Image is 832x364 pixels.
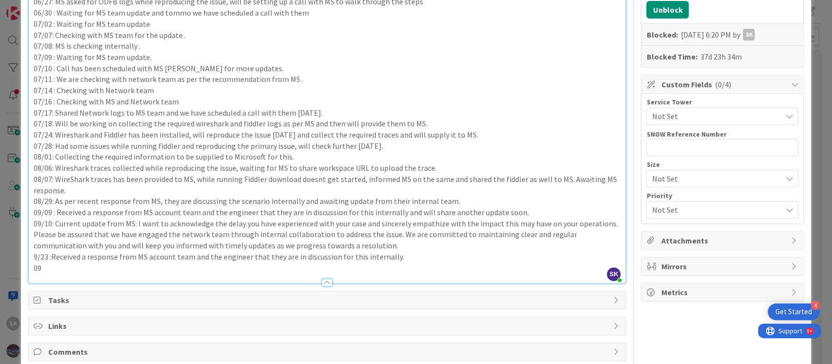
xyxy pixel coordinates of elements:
b: Blocked Time: [646,51,697,62]
div: Get Started [775,307,812,317]
p: 07/11 : We are checking with network team as per the recommendation from MS . [34,74,621,85]
p: 07/10 : Call has been scheduled with MS [PERSON_NAME] for more updates. [34,63,621,74]
p: 07/07: Checking with MS team for the update . [34,30,621,41]
span: SK [607,267,620,281]
p: 07/08: MS is checking internally . [34,40,621,52]
p: 07/02 : Waiting for MS team update [34,19,621,30]
p: 07/16 : Checking with MS and Network team [34,96,621,107]
p: 08/06: Wireshark traces collected while reproducing the issue, waiting for MS to share workspace ... [34,162,621,174]
div: 9+ [49,4,54,12]
span: Not Set [652,203,776,217]
p: 07/18: Will be working on collecting the required wireshark and fiddler logs as per MS and then w... [34,118,621,129]
span: Not Set [652,172,776,185]
span: ( 0/4 ) [715,80,731,89]
span: Custom Fields [661,79,786,90]
p: 09/09 : Received a response from MS account team and the engineer that they are in discussion for... [34,207,621,218]
span: Support [20,1,44,13]
span: Not Set [652,110,781,122]
span: Tasks [48,294,608,306]
p: 07/14 : Checking with Network team [34,85,621,96]
p: 07/17: Shared Network logs to MS team and we have scheduled a call with them [DATE]. [34,107,621,119]
p: 07/09 : Waiting for MS team update. [34,52,621,63]
div: 4 [811,301,820,310]
b: Blocked: [646,29,677,40]
div: [DATE] 6:20 PM by [680,29,755,40]
button: Unblock [646,1,689,19]
div: Priority [646,192,798,199]
p: 08/01: Collecting the required information to be supplied to Microsoft for this. [34,151,621,162]
p: 07/24: Wireshark and Fiddler has been installed, will reproduce the issue [DATE] and collect the ... [34,129,621,141]
div: Size [646,161,798,168]
div: 37d 23h 34m [700,51,741,62]
label: SNOW Reference Number [646,130,726,139]
span: Links [48,320,608,332]
p: 09 [34,263,621,274]
p: 08/29: As per recent response from MS, they are discussing the scenario internally and awaiting u... [34,196,621,207]
p: 06/30 : Waiting for MS team update and tommo we have scheduled a call with them [34,7,621,19]
p: 9/23 :Received a response from MS account team and the engineer that they are in discussion for t... [34,251,621,263]
div: SK [743,29,755,40]
span: Comments [48,346,608,358]
div: Service Tower [646,99,798,105]
span: Attachments [661,235,786,246]
p: 09/10: Current update from MS: I want to acknowledge the delay you have experienced with your cas... [34,218,621,251]
span: Metrics [661,286,786,298]
div: Open Get Started checklist, remaining modules: 4 [768,303,820,320]
p: 08/07: WireShark traces has been provided to MS, while running Fiddler download doesnt get starte... [34,174,621,196]
p: 07/28: Had some issues while running fiddler and reproducing the primary issue, will check furthe... [34,141,621,152]
span: Mirrors [661,261,786,272]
